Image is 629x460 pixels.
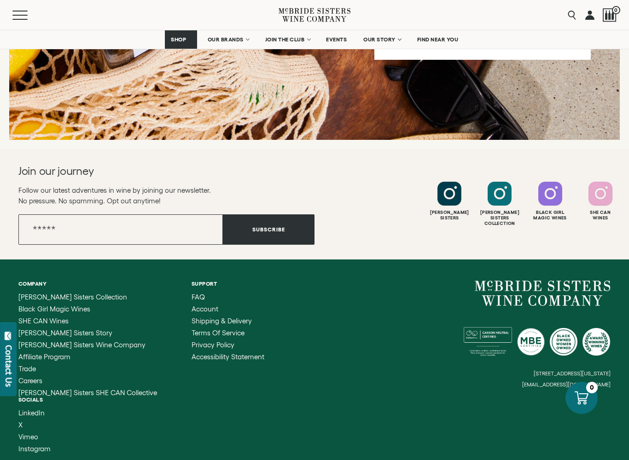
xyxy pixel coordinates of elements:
a: Shipping & Delivery [192,317,264,325]
span: X [18,421,23,429]
button: Subscribe [223,214,314,245]
button: Mobile Menu Trigger [12,11,46,20]
span: Shipping & Delivery [192,317,252,325]
a: Careers [18,377,157,385]
span: JOIN THE CLUB [265,36,305,43]
span: [PERSON_NAME] Sisters Wine Company [18,341,146,349]
a: X [18,421,51,429]
a: McBride Sisters Wine Company [18,341,157,349]
span: FAQ [192,293,205,301]
small: [EMAIL_ADDRESS][DOMAIN_NAME] [522,381,611,388]
a: Follow McBride Sisters Collection on Instagram [PERSON_NAME] SistersCollection [476,182,524,226]
a: EVENTS [320,30,353,49]
a: JOIN THE CLUB [259,30,316,49]
div: She Can Wines [577,210,624,221]
input: Email [18,214,223,245]
a: SHOP [165,30,197,49]
h2: Join our journey [18,164,285,178]
a: Privacy Policy [192,341,264,349]
a: McBride Sisters Wine Company [475,281,611,306]
p: Follow our latest adventures in wine by joining our newsletter. No pressure. No spamming. Opt out... [18,185,314,206]
span: EVENTS [326,36,347,43]
span: Trade [18,365,36,373]
span: Accessibility Statement [192,353,264,361]
a: McBride Sisters SHE CAN Collective [18,389,157,397]
div: [PERSON_NAME] Sisters [425,210,473,221]
span: Instagram [18,445,51,453]
a: Black Girl Magic Wines [18,305,157,313]
a: Follow Black Girl Magic Wines on Instagram Black GirlMagic Wines [526,182,574,221]
span: OUR STORY [363,36,396,43]
span: 0 [612,6,620,14]
span: OUR BRANDS [208,36,244,43]
span: SHE CAN Wines [18,317,69,325]
small: [STREET_ADDRESS][US_STATE] [534,370,611,376]
span: FIND NEAR YOU [417,36,459,43]
span: SHOP [171,36,186,43]
a: Affiliate Program [18,353,157,361]
a: Instagram [18,445,51,453]
a: McBride Sisters Story [18,329,157,337]
span: Account [192,305,218,313]
span: Vimeo [18,433,38,441]
div: Contact Us [4,345,13,387]
div: Black Girl Magic Wines [526,210,574,221]
a: SHE CAN Wines [18,317,157,325]
a: FIND NEAR YOU [411,30,465,49]
a: Accessibility Statement [192,353,264,361]
span: [PERSON_NAME] Sisters Story [18,329,112,337]
a: Follow SHE CAN Wines on Instagram She CanWines [577,182,624,221]
a: McBride Sisters Collection [18,293,157,301]
a: OUR BRANDS [202,30,255,49]
span: Affiliate Program [18,353,70,361]
span: Terms of Service [192,329,245,337]
span: Privacy Policy [192,341,234,349]
span: Careers [18,377,42,385]
a: Vimeo [18,433,51,441]
span: [PERSON_NAME] Sisters SHE CAN Collective [18,389,157,397]
a: FAQ [192,293,264,301]
a: Terms of Service [192,329,264,337]
a: OUR STORY [357,30,407,49]
span: [PERSON_NAME] Sisters Collection [18,293,127,301]
a: Account [192,305,264,313]
div: 0 [586,382,598,393]
a: Follow McBride Sisters on Instagram [PERSON_NAME]Sisters [425,182,473,221]
a: LinkedIn [18,409,51,417]
div: [PERSON_NAME] Sisters Collection [476,210,524,226]
span: LinkedIn [18,409,45,417]
span: Black Girl Magic Wines [18,305,90,313]
a: Trade [18,365,157,373]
